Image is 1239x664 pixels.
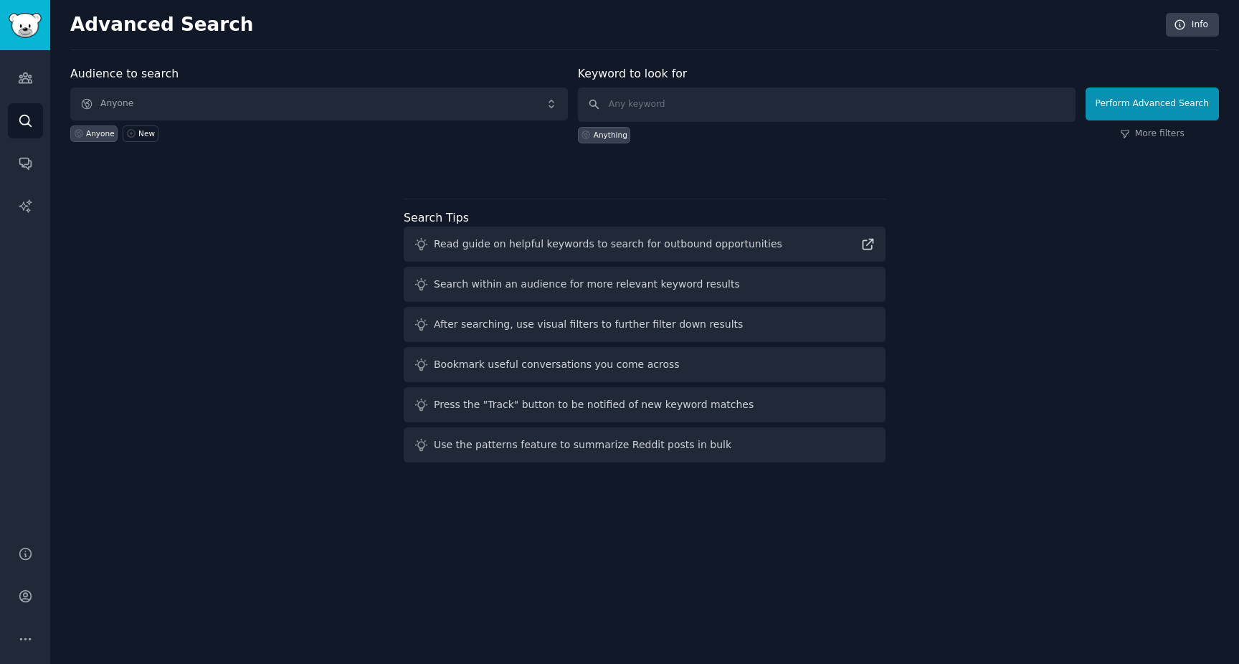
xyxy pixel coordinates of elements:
[138,128,155,138] div: New
[86,128,115,138] div: Anyone
[70,14,1158,37] h2: Advanced Search
[70,67,179,80] label: Audience to search
[70,87,568,120] button: Anyone
[434,317,743,332] div: After searching, use visual filters to further filter down results
[123,125,158,142] a: New
[1086,87,1219,120] button: Perform Advanced Search
[1120,128,1185,141] a: More filters
[9,13,42,38] img: GummySearch logo
[404,211,469,224] label: Search Tips
[578,87,1076,122] input: Any keyword
[578,67,688,80] label: Keyword to look for
[434,437,731,452] div: Use the patterns feature to summarize Reddit posts in bulk
[434,277,740,292] div: Search within an audience for more relevant keyword results
[434,397,754,412] div: Press the "Track" button to be notified of new keyword matches
[434,237,782,252] div: Read guide on helpful keywords to search for outbound opportunities
[434,357,680,372] div: Bookmark useful conversations you come across
[1166,13,1219,37] a: Info
[594,130,627,140] div: Anything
